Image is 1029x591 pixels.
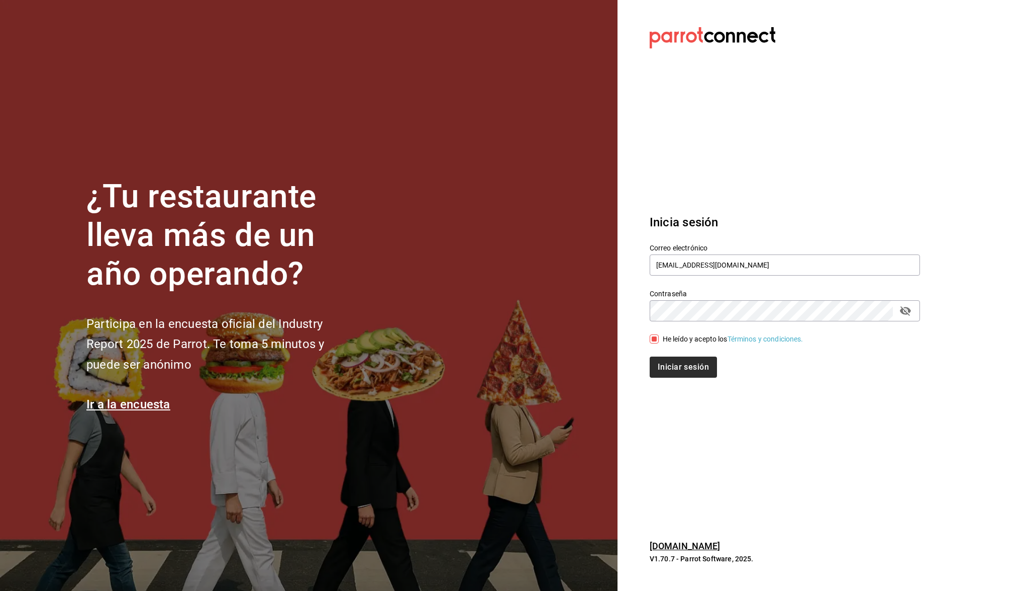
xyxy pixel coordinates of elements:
[650,290,920,297] label: Contraseña
[650,213,920,231] h3: Inicia sesión
[86,397,170,411] a: Ir a la encuesta
[650,541,721,551] a: [DOMAIN_NAME]
[86,314,358,375] h2: Participa en la encuesta oficial del Industry Report 2025 de Parrot. Te toma 5 minutos y puede se...
[663,334,803,345] div: He leído y acepto los
[650,554,920,564] p: V1.70.7 - Parrot Software, 2025.
[650,244,920,251] label: Correo electrónico
[86,178,358,293] h1: ¿Tu restaurante lleva más de un año operando?
[650,357,717,378] button: Iniciar sesión
[650,255,920,276] input: Ingresa tu correo electrónico
[728,335,803,343] a: Términos y condiciones.
[897,302,914,319] button: passwordField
